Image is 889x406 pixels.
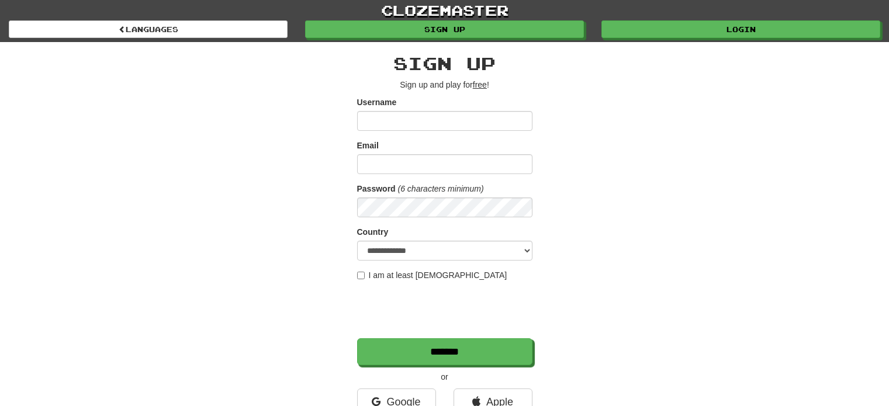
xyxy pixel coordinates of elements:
[305,20,584,38] a: Sign up
[357,96,397,108] label: Username
[357,183,396,195] label: Password
[357,54,532,73] h2: Sign up
[601,20,880,38] a: Login
[357,371,532,383] p: or
[357,79,532,91] p: Sign up and play for !
[9,20,288,38] a: Languages
[357,272,365,279] input: I am at least [DEMOGRAPHIC_DATA]
[357,269,507,281] label: I am at least [DEMOGRAPHIC_DATA]
[357,226,389,238] label: Country
[473,80,487,89] u: free
[357,287,535,332] iframe: reCAPTCHA
[357,140,379,151] label: Email
[398,184,484,193] em: (6 characters minimum)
